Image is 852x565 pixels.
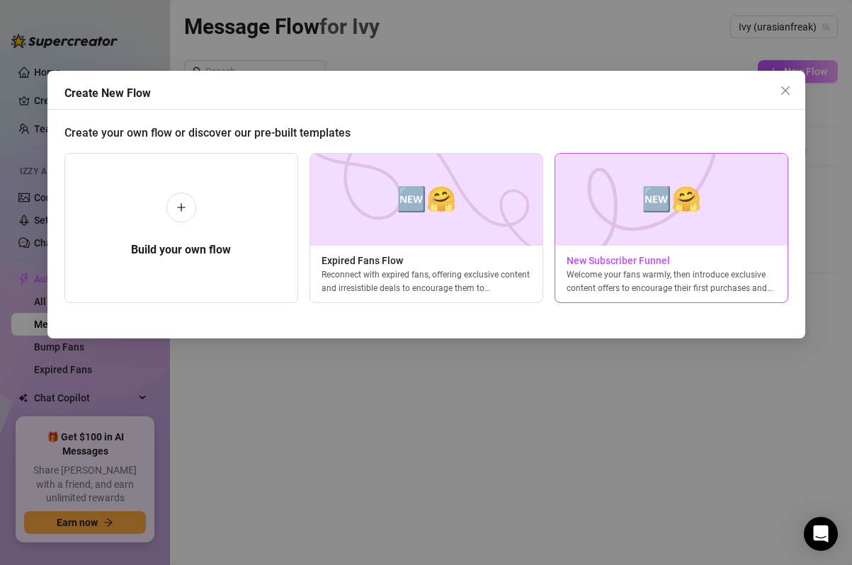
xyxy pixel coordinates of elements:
[131,241,231,258] h5: Build your own flow
[804,517,838,551] div: Open Intercom Messenger
[555,253,787,268] span: New Subscriber Funnel
[641,181,700,218] span: 🆕🤗
[774,85,797,96] span: Close
[64,126,351,139] span: Create your own flow or discover our pre-built templates
[309,268,542,294] div: Reconnect with expired fans, offering exclusive content and irresistible deals to encourage them ...
[176,202,186,212] span: plus
[64,85,805,102] div: Create New Flow
[309,253,542,268] span: Expired Fans Flow
[774,79,797,102] button: Close
[780,85,791,96] span: close
[555,268,787,294] div: Welcome your fans warmly, then introduce exclusive content offers to encourage their first purcha...
[396,181,455,218] span: 🆕🤗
